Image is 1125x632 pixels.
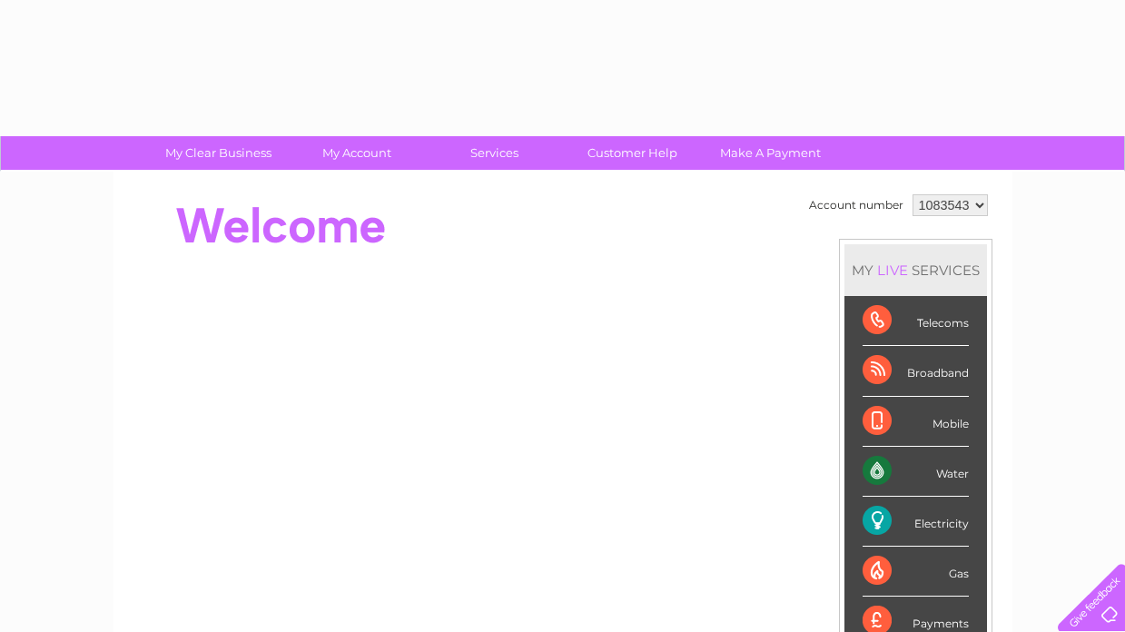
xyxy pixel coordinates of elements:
[696,136,845,170] a: Make A Payment
[558,136,707,170] a: Customer Help
[419,136,569,170] a: Services
[873,262,912,279] div: LIVE
[844,244,987,296] div: MY SERVICES
[863,346,969,396] div: Broadband
[863,397,969,447] div: Mobile
[804,190,908,221] td: Account number
[281,136,431,170] a: My Account
[143,136,293,170] a: My Clear Business
[863,447,969,497] div: Water
[863,547,969,597] div: Gas
[863,497,969,547] div: Electricity
[863,296,969,346] div: Telecoms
